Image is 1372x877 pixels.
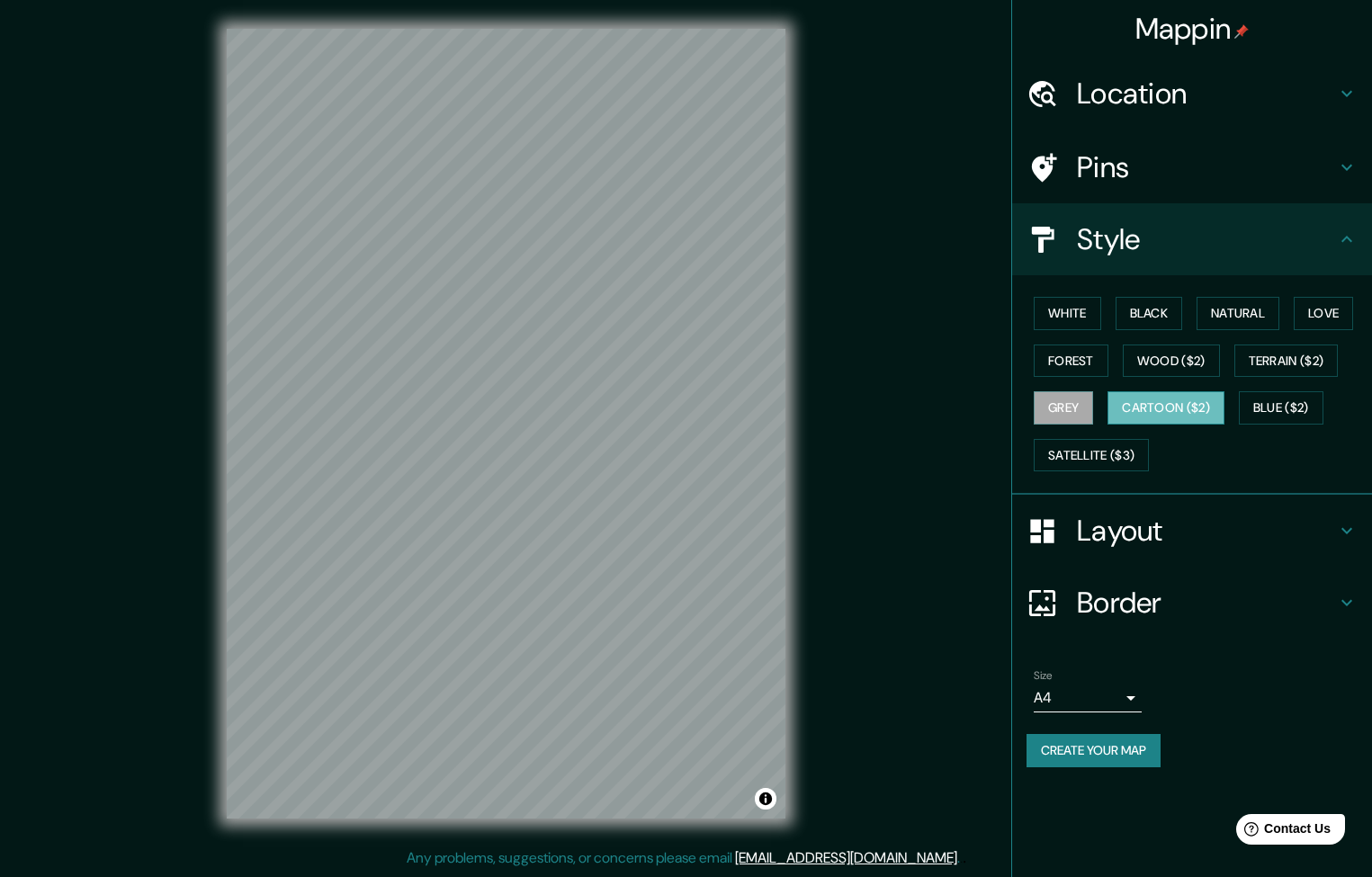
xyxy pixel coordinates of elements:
div: Layout [1012,495,1372,567]
button: Blue ($2) [1239,391,1323,425]
button: White [1034,297,1101,330]
button: Satellite ($3) [1034,439,1149,472]
h4: Mappin [1135,11,1250,47]
div: . [960,847,963,869]
button: Create your map [1027,734,1161,767]
div: Location [1012,58,1372,130]
p: Any problems, suggestions, or concerns please email . [407,847,960,869]
div: Pins [1012,131,1372,203]
button: Grey [1034,391,1093,425]
h4: Layout [1077,513,1336,549]
label: Size [1034,668,1053,684]
button: Wood ($2) [1123,345,1220,378]
h4: Pins [1077,149,1336,185]
div: Border [1012,567,1372,639]
img: pin-icon.png [1234,24,1249,39]
button: Forest [1034,345,1108,378]
iframe: Help widget launcher [1212,807,1352,857]
button: Natural [1197,297,1279,330]
a: [EMAIL_ADDRESS][DOMAIN_NAME] [735,848,957,867]
canvas: Map [227,29,785,819]
button: Love [1294,297,1353,330]
div: . [963,847,966,869]
button: Toggle attribution [755,788,776,810]
button: Terrain ($2) [1234,345,1339,378]
h4: Location [1077,76,1336,112]
button: Black [1116,297,1183,330]
div: Style [1012,203,1372,275]
button: Cartoon ($2) [1107,391,1224,425]
h4: Style [1077,221,1336,257]
h4: Border [1077,585,1336,621]
div: A4 [1034,684,1142,712]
